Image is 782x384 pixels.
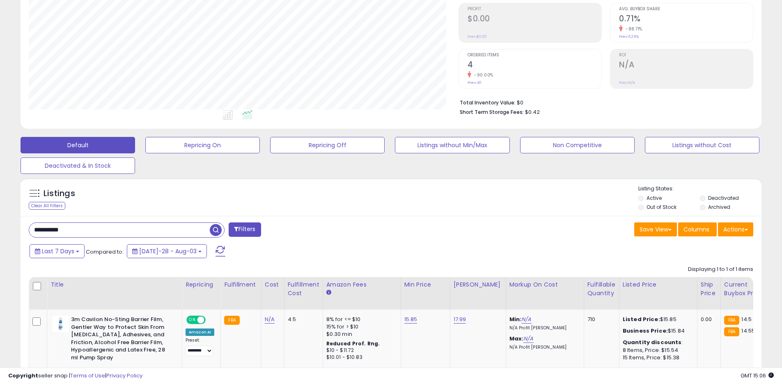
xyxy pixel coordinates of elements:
small: FBA [224,316,239,325]
span: OFF [204,317,218,324]
img: 314+Tend-EL._SL40_.jpg [53,316,69,332]
div: $15.84 [623,327,691,335]
span: ON [187,317,197,324]
div: $0.30 min [326,331,394,338]
div: Markup on Cost [509,280,580,289]
div: $15.85 [623,316,691,323]
small: -88.71% [623,26,642,32]
span: Columns [683,225,709,234]
small: FBA [724,327,739,336]
div: 4.5 [288,316,316,323]
a: Terms of Use [70,372,105,379]
div: Amazon Fees [326,280,397,289]
span: Compared to: [86,248,124,256]
b: Quantity discounts [623,338,682,346]
strong: Copyright [8,372,38,379]
div: seller snap | | [8,372,142,380]
button: Filters [229,222,261,237]
h2: 4 [468,60,601,71]
span: Last 7 Days [42,247,74,255]
div: 8% for <= $10 [326,316,394,323]
div: Current Buybox Price [724,280,766,298]
small: FBA [724,316,739,325]
label: Out of Stock [647,204,677,211]
button: Deactivated & In Stock [21,157,135,174]
div: Min Price [404,280,447,289]
span: 14.5 [741,315,752,323]
small: Prev: 40 [468,80,482,85]
button: Repricing On [145,137,260,153]
button: Save View [634,222,677,236]
h2: 0.71% [619,14,753,25]
span: Avg. Buybox Share [619,7,753,12]
div: Preset: [186,338,214,356]
div: $10.01 - $10.83 [326,354,394,361]
div: Amazon AI [186,328,214,336]
span: $0.42 [525,108,540,116]
div: Clear All Filters [29,202,65,210]
a: Privacy Policy [106,372,142,379]
button: Default [21,137,135,153]
div: 15% for > $10 [326,323,394,331]
span: 14.55 [741,327,755,335]
div: 15 Items, Price: $15.38 [623,354,691,361]
span: 2025-08-11 15:06 GMT [741,372,774,379]
button: Listings without Min/Max [395,137,509,153]
div: : [623,339,691,346]
button: Columns [678,222,717,236]
button: Actions [718,222,753,236]
span: ROI [619,53,753,58]
b: Min: [509,315,522,323]
p: N/A Profit [PERSON_NAME] [509,325,578,331]
small: Prev: $0.00 [468,34,487,39]
small: Prev: N/A [619,80,635,85]
b: Business Price: [623,327,668,335]
h2: $0.00 [468,14,601,25]
label: Deactivated [708,194,739,201]
div: Displaying 1 to 1 of 1 items [688,266,753,273]
div: Listed Price [623,280,694,289]
div: Fulfillment Cost [288,280,319,298]
small: Prev: 6.29% [619,34,639,39]
button: Repricing Off [270,137,385,153]
div: 8 Items, Price: $15.54 [623,347,691,354]
div: Title [50,280,179,289]
span: Ordered Items [468,53,601,58]
button: Last 7 Days [30,244,85,258]
b: Max: [509,335,524,342]
div: $10 - $11.72 [326,347,394,354]
p: Listing States: [638,185,761,193]
span: Profit [468,7,601,12]
li: $0 [460,97,747,107]
div: Cost [265,280,281,289]
label: Archived [708,204,730,211]
a: N/A [523,335,533,343]
p: N/A Profit [PERSON_NAME] [509,345,578,350]
b: Total Inventory Value: [460,99,516,106]
th: The percentage added to the cost of goods (COGS) that forms the calculator for Min & Max prices. [506,277,584,310]
div: 710 [587,316,613,323]
div: Fulfillment [224,280,257,289]
div: 0.00 [701,316,714,323]
small: Amazon Fees. [326,289,331,296]
a: N/A [521,315,531,324]
b: Listed Price: [623,315,660,323]
h5: Listings [44,188,75,199]
div: [PERSON_NAME] [454,280,502,289]
button: [DATE]-28 - Aug-03 [127,244,207,258]
b: 3m Cavilon No-Sting Barrier Film, Gentler Way to Protect Skin From [MEDICAL_DATA], Adhesives, and... [71,316,171,363]
a: 15.85 [404,315,417,324]
a: N/A [265,315,275,324]
small: -90.00% [471,72,493,78]
button: Listings without Cost [645,137,759,153]
b: Reduced Prof. Rng. [326,340,380,347]
span: [DATE]-28 - Aug-03 [139,247,197,255]
button: Non Competitive [520,137,635,153]
h2: N/A [619,60,753,71]
div: Ship Price [701,280,717,298]
b: Short Term Storage Fees: [460,109,524,116]
div: Fulfillable Quantity [587,280,616,298]
label: Active [647,194,662,201]
a: 17.99 [454,315,466,324]
div: Repricing [186,280,217,289]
